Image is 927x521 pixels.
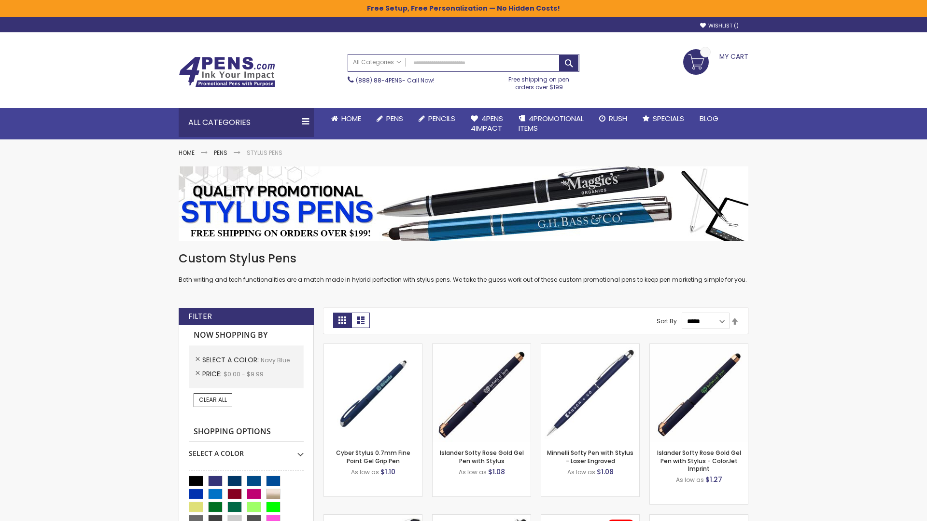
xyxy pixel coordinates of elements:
span: Pencils [428,113,455,123]
span: Pens [386,113,403,123]
span: $1.10 [380,467,395,477]
a: Pens [214,149,227,157]
h1: Custom Stylus Pens [179,251,748,266]
a: Cyber Stylus 0.7mm Fine Point Gel Grip Pen-Navy Blue [324,343,422,352]
a: Islander Softy Rose Gold Gel Pen with Stylus - ColorJet Imprint [657,449,741,472]
span: As low as [676,476,704,484]
span: $1.27 [705,475,722,484]
strong: Filter [188,311,212,322]
label: Sort By [657,317,677,325]
a: Minnelli Softy Pen with Stylus - Laser Engraved-Navy Blue [541,343,639,352]
div: All Categories [179,108,314,137]
span: Navy Blue [261,356,290,364]
a: Wishlist [700,22,739,29]
a: 4Pens4impact [463,108,511,139]
a: Specials [635,108,692,129]
span: Blog [700,113,718,123]
a: 4PROMOTIONALITEMS [511,108,591,139]
a: (888) 88-4PENS [356,76,402,84]
div: Both writing and tech functionalities are a match made in hybrid perfection with stylus pens. We ... [179,251,748,284]
span: As low as [351,468,379,476]
a: Home [323,108,369,129]
strong: Now Shopping by [189,325,304,345]
span: All Categories [353,58,401,66]
img: Islander Softy Rose Gold Gel Pen with Stylus-Navy Blue [433,344,531,442]
a: Minnelli Softy Pen with Stylus - Laser Engraved [547,449,633,465]
img: Islander Softy Rose Gold Gel Pen with Stylus - ColorJet Imprint-Navy Blue [650,344,748,442]
img: 4Pens Custom Pens and Promotional Products [179,56,275,87]
img: Cyber Stylus 0.7mm Fine Point Gel Grip Pen-Navy Blue [324,344,422,442]
div: Select A Color [189,442,304,458]
strong: Shopping Options [189,422,304,442]
div: Free shipping on pen orders over $199 [499,72,580,91]
strong: Grid [333,313,351,328]
span: Home [341,113,361,123]
span: 4PROMOTIONAL ITEMS [519,113,584,133]
a: Islander Softy Rose Gold Gel Pen with Stylus - ColorJet Imprint-Navy Blue [650,343,748,352]
span: $1.08 [488,467,505,477]
img: Stylus Pens [179,166,748,241]
span: - Call Now! [356,76,435,84]
a: Cyber Stylus 0.7mm Fine Point Gel Grip Pen [336,449,410,465]
a: Pencils [411,108,463,129]
span: As low as [459,468,487,476]
span: 4Pens 4impact [471,113,503,133]
span: $0.00 - $9.99 [224,370,264,378]
span: $1.08 [597,467,614,477]
span: Specials [653,113,684,123]
span: Select A Color [202,355,261,365]
img: Minnelli Softy Pen with Stylus - Laser Engraved-Navy Blue [541,344,639,442]
a: Islander Softy Rose Gold Gel Pen with Stylus [440,449,524,465]
strong: Stylus Pens [247,149,282,157]
span: Clear All [199,396,227,404]
a: Rush [591,108,635,129]
span: As low as [567,468,595,476]
span: Price [202,369,224,379]
a: Blog [692,108,726,129]
a: All Categories [348,55,406,70]
a: Pens [369,108,411,129]
span: Rush [609,113,627,123]
a: Islander Softy Rose Gold Gel Pen with Stylus-Navy Blue [433,343,531,352]
a: Clear All [194,393,232,407]
a: Home [179,149,195,157]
